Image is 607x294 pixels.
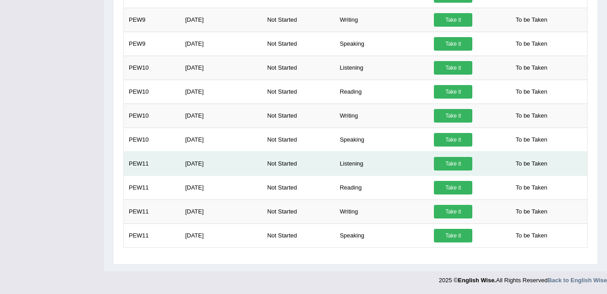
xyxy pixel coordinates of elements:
td: [DATE] [180,32,263,56]
td: Not Started [262,223,334,247]
td: Not Started [262,104,334,128]
td: [DATE] [180,152,263,175]
td: Not Started [262,175,334,199]
td: [DATE] [180,8,263,32]
a: Take it [434,109,472,123]
strong: English Wise. [458,277,496,284]
span: To be Taken [511,13,552,27]
td: Not Started [262,80,334,104]
td: [DATE] [180,223,263,247]
a: Back to English Wise [548,277,607,284]
a: Take it [434,85,472,99]
td: PEW11 [124,175,180,199]
td: [DATE] [180,56,263,80]
td: Listening [335,152,429,175]
td: Writing [335,104,429,128]
div: 2025 © All Rights Reserved [439,271,607,285]
td: Writing [335,8,429,32]
td: Speaking [335,223,429,247]
td: Speaking [335,128,429,152]
td: Writing [335,199,429,223]
td: PEW11 [124,152,180,175]
td: Reading [335,175,429,199]
span: To be Taken [511,61,552,75]
td: PEW11 [124,223,180,247]
span: To be Taken [511,229,552,242]
td: [DATE] [180,175,263,199]
td: PEW10 [124,128,180,152]
td: Not Started [262,32,334,56]
td: [DATE] [180,128,263,152]
span: To be Taken [511,181,552,194]
span: To be Taken [511,85,552,99]
td: Not Started [262,152,334,175]
td: PEW10 [124,104,180,128]
td: Not Started [262,8,334,32]
a: Take it [434,157,472,171]
span: To be Taken [511,157,552,171]
a: Take it [434,37,472,51]
span: To be Taken [511,133,552,147]
td: PEW11 [124,199,180,223]
td: PEW10 [124,56,180,80]
td: Not Started [262,199,334,223]
td: Speaking [335,32,429,56]
td: PEW9 [124,32,180,56]
span: To be Taken [511,37,552,51]
td: Listening [335,56,429,80]
td: PEW10 [124,80,180,104]
a: Take it [434,181,472,194]
td: Not Started [262,56,334,80]
td: [DATE] [180,199,263,223]
td: [DATE] [180,104,263,128]
td: PEW9 [124,8,180,32]
a: Take it [434,205,472,218]
a: Take it [434,133,472,147]
td: Reading [335,80,429,104]
a: Take it [434,229,472,242]
span: To be Taken [511,205,552,218]
td: [DATE] [180,80,263,104]
a: Take it [434,13,472,27]
td: Not Started [262,128,334,152]
span: To be Taken [511,109,552,123]
a: Take it [434,61,472,75]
